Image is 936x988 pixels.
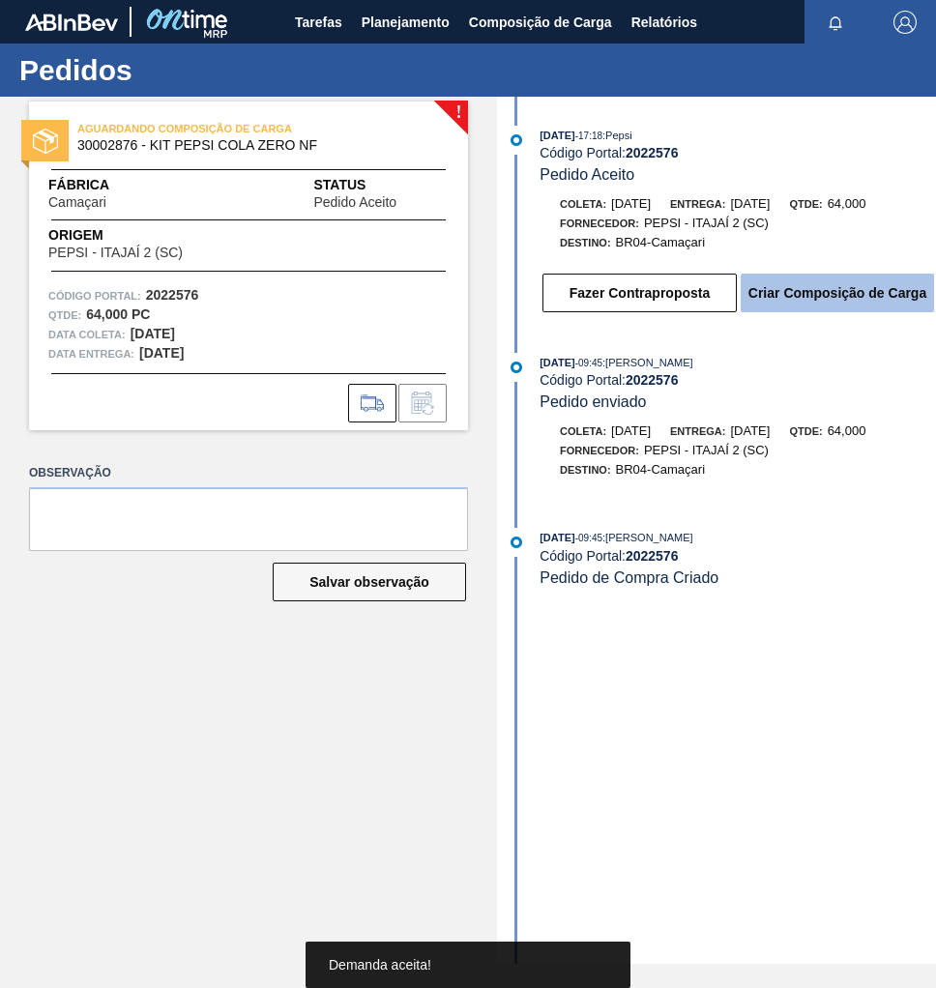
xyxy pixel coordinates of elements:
[611,423,651,438] span: [DATE]
[77,138,428,153] span: 30002876 - KIT PEPSI COLA ZERO NF
[804,9,866,36] button: Notificações
[626,548,679,564] strong: 2022576
[540,145,936,160] div: Código Portal:
[362,11,450,34] span: Planejamento
[616,235,705,249] span: BR04-Camaçari
[602,130,632,141] span: : Pepsi
[560,237,611,248] span: Destino:
[469,11,612,34] span: Composição de Carga
[789,198,822,210] span: Qtde:
[616,462,705,477] span: BR04-Camaçari
[644,443,769,457] span: PEPSI - ITAJAÍ 2 (SC)
[329,957,431,973] span: Demanda aceita!
[828,196,866,211] span: 64,000
[611,196,651,211] span: [DATE]
[540,166,634,183] span: Pedido Aceito
[560,445,639,456] span: Fornecedor:
[741,274,934,312] button: Criar Composição de Carga
[670,425,725,437] span: Entrega:
[540,357,574,368] span: [DATE]
[398,384,447,422] div: Informar alteração no pedido
[730,423,770,438] span: [DATE]
[29,459,468,487] label: Observação
[146,287,199,303] strong: 2022576
[313,175,449,195] span: Status
[19,59,363,81] h1: Pedidos
[575,533,602,543] span: - 09:45
[540,372,936,388] div: Código Portal:
[626,145,679,160] strong: 2022576
[273,563,466,601] button: Salvar observação
[86,306,150,322] strong: 64,000 PC
[48,195,106,210] span: Camaçari
[560,425,606,437] span: Coleta:
[48,325,126,344] span: Data coleta:
[644,216,769,230] span: PEPSI - ITAJAÍ 2 (SC)
[131,326,175,341] strong: [DATE]
[602,532,693,543] span: : [PERSON_NAME]
[540,569,718,586] span: Pedido de Compra Criado
[48,225,238,246] span: Origem
[48,286,141,305] span: Código Portal:
[48,344,134,363] span: Data entrega:
[626,372,679,388] strong: 2022576
[631,11,697,34] span: Relatórios
[828,423,866,438] span: 64,000
[893,11,917,34] img: Logout
[348,384,396,422] div: Ir para Composição de Carga
[540,393,646,410] span: Pedido enviado
[575,131,602,141] span: - 17:18
[540,130,574,141] span: [DATE]
[33,129,58,154] img: status
[560,464,611,476] span: Destino:
[48,246,183,260] span: PEPSI - ITAJAÍ 2 (SC)
[511,134,522,146] img: atual
[730,196,770,211] span: [DATE]
[511,362,522,373] img: atual
[139,345,184,361] strong: [DATE]
[48,175,167,195] span: Fábrica
[560,198,606,210] span: Coleta:
[560,218,639,229] span: Fornecedor:
[540,548,936,564] div: Código Portal:
[48,305,81,325] span: Qtde :
[295,11,342,34] span: Tarefas
[77,119,348,138] span: AGUARDANDO COMPOSIÇÃO DE CARGA
[575,358,602,368] span: - 09:45
[670,198,725,210] span: Entrega:
[542,274,737,312] button: Fazer Contraproposta
[540,532,574,543] span: [DATE]
[25,14,118,31] img: TNhmsLtSVTkK8tSr43FrP2fwEKptu5GPRR3wAAAABJRU5ErkJggg==
[602,357,693,368] span: : [PERSON_NAME]
[511,537,522,548] img: atual
[313,195,396,210] span: Pedido Aceito
[789,425,822,437] span: Qtde:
